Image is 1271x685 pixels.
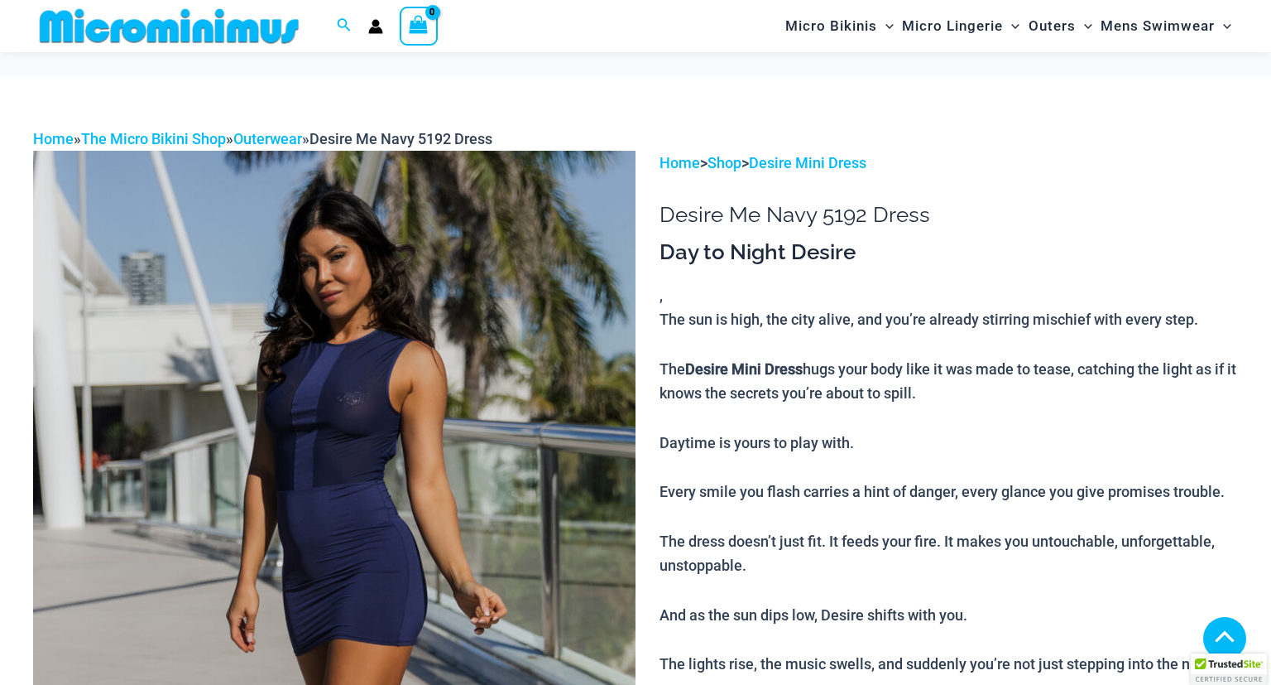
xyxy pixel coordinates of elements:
span: Menu Toggle [1076,5,1092,47]
a: OutersMenu ToggleMenu Toggle [1024,5,1096,47]
span: Menu Toggle [1003,5,1019,47]
a: Desire Mini Dress [749,154,866,171]
span: Mens Swimwear [1101,5,1215,47]
h3: Day to Night Desire [659,239,1238,267]
a: Micro LingerieMenu ToggleMenu Toggle [898,5,1024,47]
b: Desire Mini Dress [685,360,803,378]
span: Micro Bikinis [785,5,877,47]
a: Home [33,130,74,147]
a: Outerwear [233,130,302,147]
span: Desire Me Navy 5192 Dress [309,130,492,147]
a: Search icon link [337,16,352,36]
a: Mens SwimwearMenu ToggleMenu Toggle [1096,5,1235,47]
p: > > [659,151,1238,176]
span: Menu Toggle [877,5,894,47]
a: Account icon link [368,19,383,34]
h1: Desire Me Navy 5192 Dress [659,202,1238,228]
span: Outers [1029,5,1076,47]
span: Micro Lingerie [902,5,1003,47]
div: TrustedSite Certified [1191,654,1267,685]
img: MM SHOP LOGO FLAT [33,7,305,45]
span: Menu Toggle [1215,5,1231,47]
span: » » » [33,130,492,147]
a: Home [659,154,700,171]
a: Shop [707,154,741,171]
nav: Site Navigation [779,2,1238,50]
a: Micro BikinisMenu ToggleMenu Toggle [781,5,898,47]
a: The Micro Bikini Shop [81,130,226,147]
a: View Shopping Cart, empty [400,7,438,45]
